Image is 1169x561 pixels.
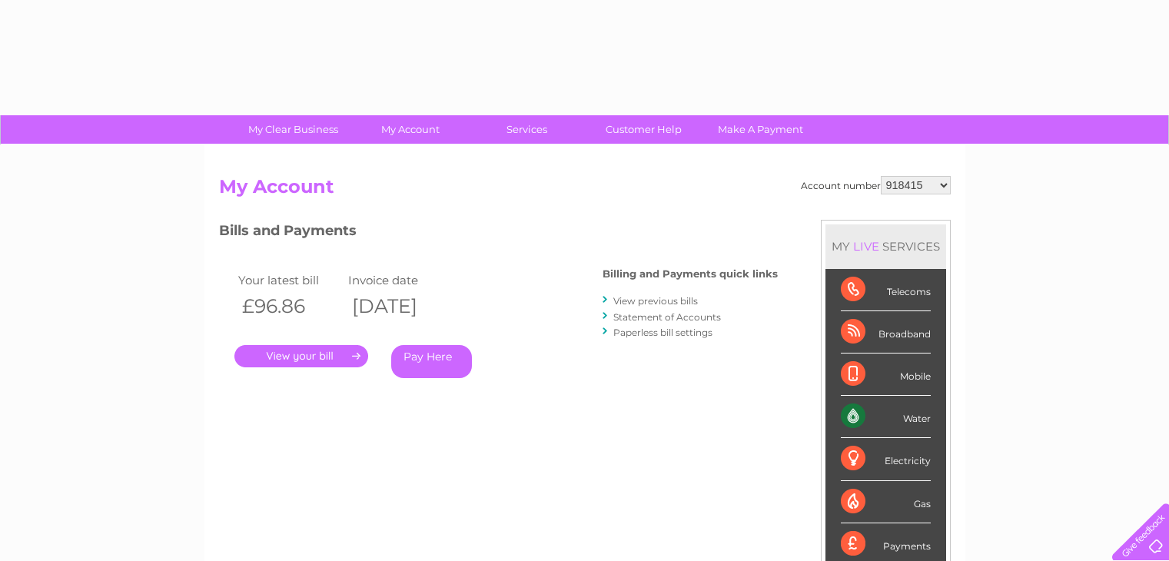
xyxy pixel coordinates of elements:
[230,115,357,144] a: My Clear Business
[825,224,946,268] div: MY SERVICES
[344,290,455,322] th: [DATE]
[697,115,824,144] a: Make A Payment
[850,239,882,254] div: LIVE
[841,311,931,354] div: Broadband
[613,327,712,338] a: Paperless bill settings
[613,311,721,323] a: Statement of Accounts
[841,481,931,523] div: Gas
[801,176,951,194] div: Account number
[234,290,345,322] th: £96.86
[580,115,707,144] a: Customer Help
[841,269,931,311] div: Telecoms
[219,176,951,205] h2: My Account
[391,345,472,378] a: Pay Here
[347,115,473,144] a: My Account
[841,396,931,438] div: Water
[603,268,778,280] h4: Billing and Payments quick links
[234,345,368,367] a: .
[613,295,698,307] a: View previous bills
[234,270,345,290] td: Your latest bill
[463,115,590,144] a: Services
[841,354,931,396] div: Mobile
[344,270,455,290] td: Invoice date
[841,438,931,480] div: Electricity
[219,220,778,247] h3: Bills and Payments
